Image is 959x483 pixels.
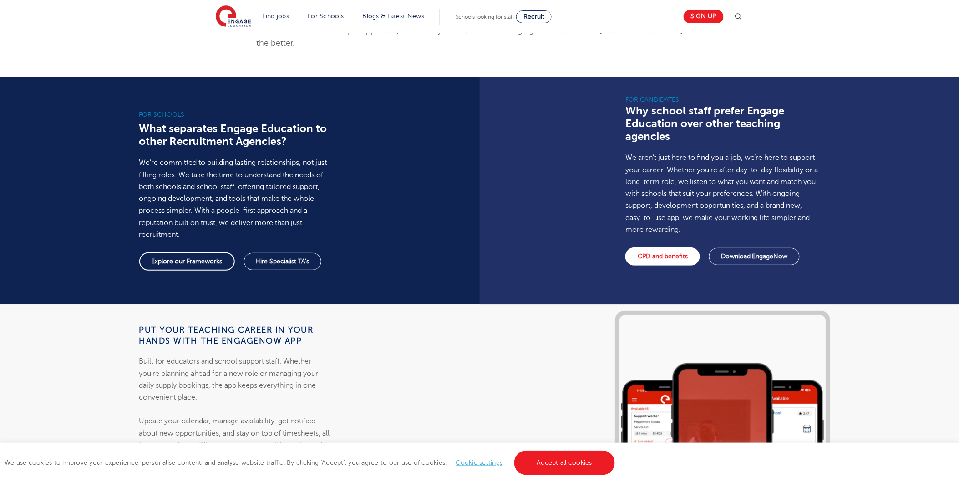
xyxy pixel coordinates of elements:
[523,13,544,20] span: Recruit
[139,326,314,346] strong: Put your teaching career in your hands with the EngageNow app
[514,451,615,475] a: Accept all cookies
[216,5,251,28] img: Engage Education
[456,14,514,20] span: Schools looking for staff
[139,253,235,271] a: Explore our Frameworks
[625,152,820,236] p: We aren’t just here to find you a job, we’re here to support your career. Whether you’re after da...
[139,157,334,241] p: We’re committed to building lasting relationships, not just filling roles. We take the time to un...
[263,13,289,20] a: Find jobs
[456,459,503,466] a: Cookie settings
[5,459,617,466] span: We use cookies to improve your experience, personalise content, and analyse website traffic. By c...
[516,10,552,23] a: Recruit
[139,416,334,463] p: Update your calendar, manage availability, get notified about new opportunities, and stay on top ...
[625,105,820,143] h3: Why school staff prefer Engage Education over other teaching agencies
[308,13,344,20] a: For Schools
[139,123,334,148] h3: What separates Engage Education to other Recruitment Agencies?
[244,253,321,271] a: Hire Specialist TA's
[139,111,334,120] h6: For schools
[625,96,820,105] h6: For Candidates
[139,356,334,404] p: Built for educators and school support staff. Whether you’re planning ahead for a new role or man...
[625,248,700,266] a: CPD and benefits
[363,13,425,20] a: Blogs & Latest News
[684,10,724,23] a: Sign up
[709,248,800,266] a: Download EngageNow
